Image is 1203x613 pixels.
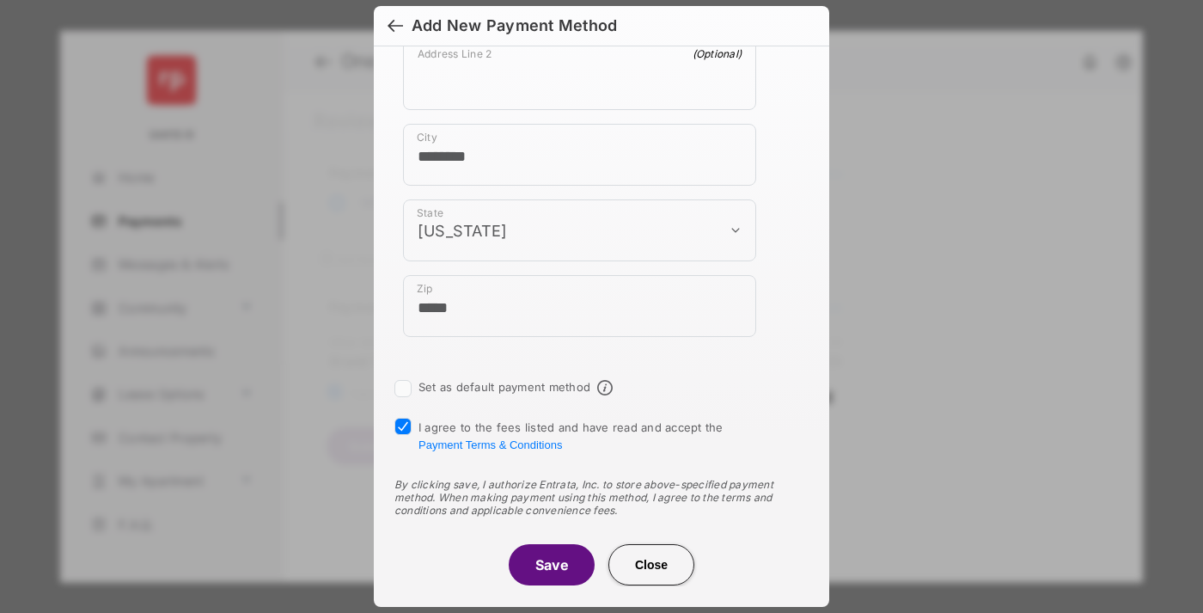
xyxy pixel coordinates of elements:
span: I agree to the fees listed and have read and accept the [418,420,724,451]
div: payment_method_screening[postal_addresses][addressLine2] [403,40,756,110]
button: I agree to the fees listed and have read and accept the [418,438,562,451]
button: Close [608,544,694,585]
div: Add New Payment Method [412,16,617,35]
div: payment_method_screening[postal_addresses][administrativeArea] [403,199,756,261]
div: payment_method_screening[postal_addresses][postalCode] [403,275,756,337]
span: Default payment method info [597,380,613,395]
div: By clicking save, I authorize Entrata, Inc. to store above-specified payment method. When making ... [394,478,809,517]
div: payment_method_screening[postal_addresses][locality] [403,124,756,186]
label: Set as default payment method [418,380,590,394]
button: Save [509,544,595,585]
